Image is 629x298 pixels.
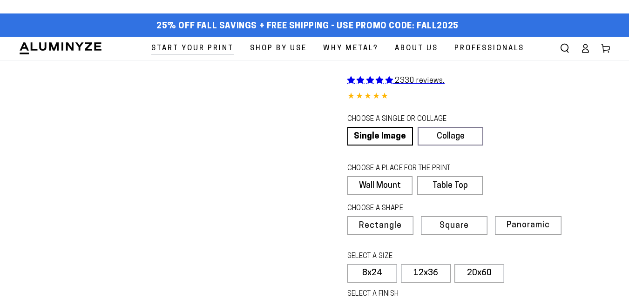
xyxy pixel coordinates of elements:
[359,222,402,230] span: Rectangle
[347,176,413,195] label: Wall Mount
[440,222,469,230] span: Square
[454,264,504,283] label: 20x60
[555,38,575,59] summary: Search our site
[347,127,413,146] a: Single Image
[243,37,314,60] a: Shop By Use
[347,264,397,283] label: 8x24
[395,42,438,55] span: About Us
[347,252,472,262] legend: SELECT A SIZE
[447,37,531,60] a: Professionals
[316,37,386,60] a: Why Metal?
[347,90,611,104] div: 4.85 out of 5.0 stars
[401,264,451,283] label: 12x36
[507,221,550,230] span: Panoramic
[323,42,379,55] span: Why Metal?
[418,127,483,146] a: Collage
[347,204,476,214] legend: CHOOSE A SHAPE
[417,176,483,195] label: Table Top
[144,37,241,60] a: Start Your Print
[395,77,445,85] span: 2330 reviews.
[454,42,524,55] span: Professionals
[250,42,307,55] span: Shop By Use
[19,41,102,55] img: Aluminyze
[347,77,445,85] a: 2330 reviews.
[347,114,475,125] legend: CHOOSE A SINGLE OR COLLAGE
[156,21,459,32] span: 25% off FALL Savings + Free Shipping - Use Promo Code: FALL2025
[347,164,474,174] legend: CHOOSE A PLACE FOR THE PRINT
[388,37,445,60] a: About Us
[151,42,234,55] span: Start Your Print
